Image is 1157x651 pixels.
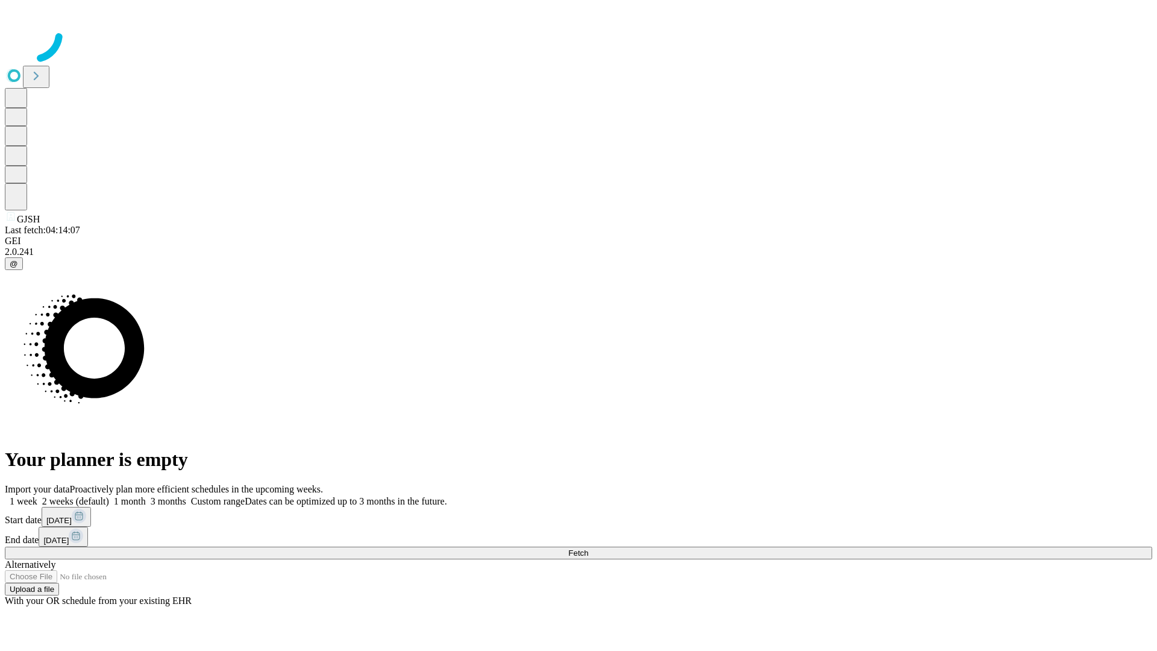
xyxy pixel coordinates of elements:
[39,527,88,547] button: [DATE]
[42,496,109,506] span: 2 weeks (default)
[10,496,37,506] span: 1 week
[10,259,18,268] span: @
[5,583,59,596] button: Upload a file
[5,236,1152,247] div: GEI
[5,247,1152,257] div: 2.0.241
[5,596,192,606] span: With your OR schedule from your existing EHR
[46,516,72,525] span: [DATE]
[5,507,1152,527] div: Start date
[5,559,55,570] span: Alternatively
[245,496,447,506] span: Dates can be optimized up to 3 months in the future.
[5,527,1152,547] div: End date
[5,547,1152,559] button: Fetch
[191,496,245,506] span: Custom range
[43,536,69,545] span: [DATE]
[114,496,146,506] span: 1 month
[5,448,1152,471] h1: Your planner is empty
[5,484,70,494] span: Import your data
[151,496,186,506] span: 3 months
[568,549,588,558] span: Fetch
[17,214,40,224] span: GJSH
[42,507,91,527] button: [DATE]
[5,257,23,270] button: @
[5,225,80,235] span: Last fetch: 04:14:07
[70,484,323,494] span: Proactively plan more efficient schedules in the upcoming weeks.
